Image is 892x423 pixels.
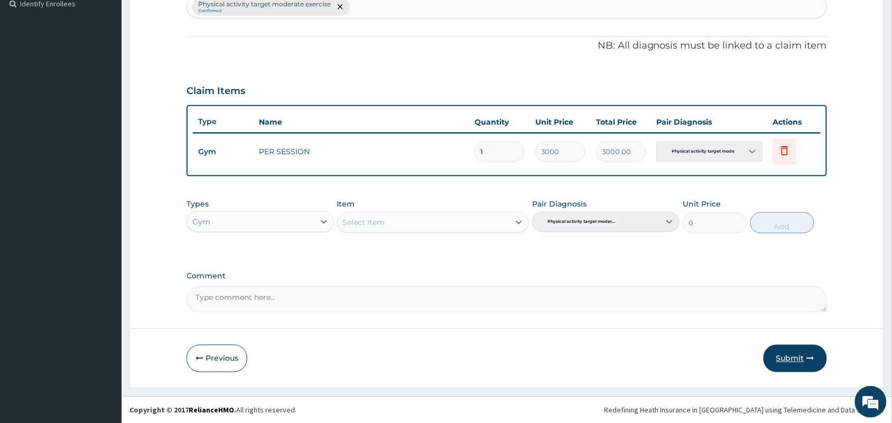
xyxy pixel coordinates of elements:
th: Type [193,112,254,131]
button: Previous [187,345,247,372]
th: Quantity [469,111,530,133]
img: d_794563401_company_1708531726252_794563401 [20,53,43,79]
div: Gym [192,217,210,227]
div: Redefining Heath Insurance in [GEOGRAPHIC_DATA] using Telemedicine and Data Science! [605,405,884,416]
span: We're online! [61,133,146,240]
h3: Claim Items [187,86,245,97]
td: PER SESSION [254,141,469,162]
a: RelianceHMO [189,406,234,415]
strong: Copyright © 2017 . [129,406,236,415]
p: NB: All diagnosis must be linked to a claim item [187,39,827,53]
label: Types [187,200,209,209]
label: Item [337,199,355,209]
div: Chat with us now [55,59,178,73]
label: Comment [187,271,827,280]
th: Name [254,111,469,133]
button: Add [750,212,814,233]
th: Unit Price [530,111,591,133]
button: Submit [764,345,827,372]
th: Total Price [591,111,652,133]
textarea: Type your message and hit 'Enter' [5,288,201,325]
th: Pair Diagnosis [652,111,768,133]
div: Select Item [343,217,385,228]
label: Unit Price [683,199,721,209]
div: Minimize live chat window [173,5,199,31]
label: Pair Diagnosis [532,199,587,209]
th: Actions [768,111,821,133]
td: Gym [193,142,254,162]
